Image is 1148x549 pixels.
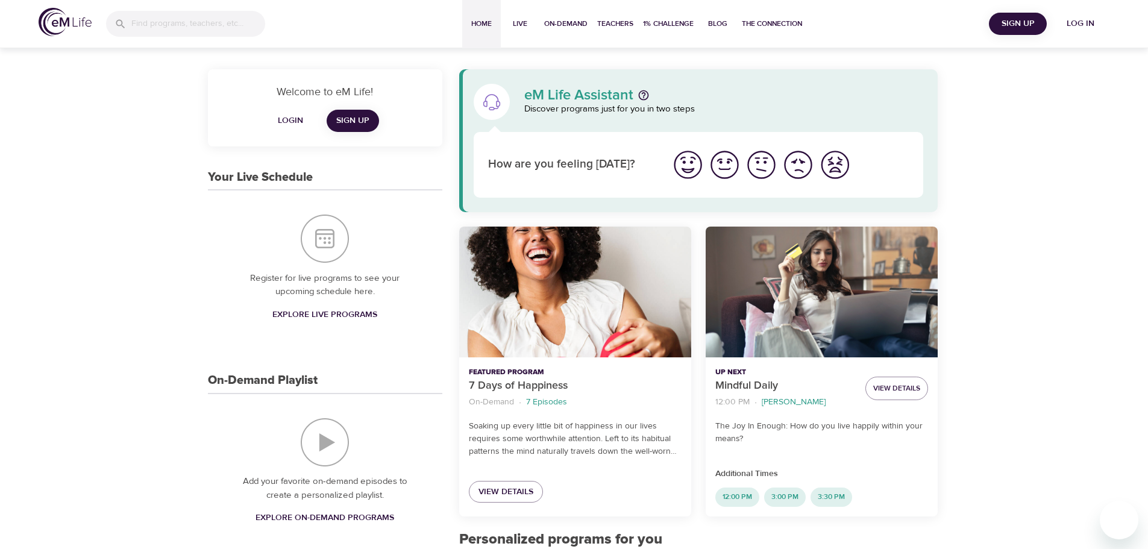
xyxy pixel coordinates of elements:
[671,148,704,181] img: great
[276,113,305,128] span: Login
[780,146,817,183] button: I'm feeling bad
[745,148,778,181] img: ok
[715,394,856,410] nav: breadcrumb
[526,396,567,409] p: 7 Episodes
[742,17,802,30] span: The Connection
[232,272,418,299] p: Register for live programs to see your upcoming schedule here.
[524,88,633,102] p: eM Life Assistant
[715,378,856,394] p: Mindful Daily
[762,396,826,409] p: [PERSON_NAME]
[222,84,428,100] p: Welcome to eM Life!
[478,485,533,500] span: View Details
[715,492,759,502] span: 12:00 PM
[268,304,382,326] a: Explore Live Programs
[715,488,759,507] div: 12:00 PM
[251,507,399,529] a: Explore On-Demand Programs
[1100,501,1138,539] iframe: Button to launch messaging window
[782,148,815,181] img: bad
[764,488,806,507] div: 3:00 PM
[469,396,514,409] p: On-Demand
[271,110,310,132] button: Login
[327,110,379,132] a: Sign Up
[670,146,706,183] button: I'm feeling great
[459,227,691,357] button: 7 Days of Happiness
[817,146,853,183] button: I'm feeling worst
[469,367,682,378] p: Featured Program
[994,16,1042,31] span: Sign Up
[703,17,732,30] span: Blog
[301,215,349,263] img: Your Live Schedule
[706,227,938,357] button: Mindful Daily
[524,102,924,116] p: Discover programs just for you in two steps
[467,17,496,30] span: Home
[39,8,92,36] img: logo
[811,492,852,502] span: 3:30 PM
[989,13,1047,35] button: Sign Up
[811,488,852,507] div: 3:30 PM
[764,492,806,502] span: 3:00 PM
[1052,13,1109,35] button: Log in
[743,146,780,183] button: I'm feeling ok
[754,394,757,410] li: ·
[818,148,852,181] img: worst
[715,420,928,445] p: The Joy In Enough: How do you live happily within your means?
[865,377,928,400] button: View Details
[1056,16,1105,31] span: Log in
[873,382,920,395] span: View Details
[208,374,318,387] h3: On-Demand Playlist
[715,468,928,480] p: Additional Times
[708,148,741,181] img: good
[301,418,349,466] img: On-Demand Playlist
[715,367,856,378] p: Up Next
[519,394,521,410] li: ·
[336,113,369,128] span: Sign Up
[256,510,394,525] span: Explore On-Demand Programs
[597,17,633,30] span: Teachers
[706,146,743,183] button: I'm feeling good
[469,394,682,410] nav: breadcrumb
[469,481,543,503] a: View Details
[469,420,682,458] p: Soaking up every little bit of happiness in our lives requires some worthwhile attention. Left to...
[544,17,588,30] span: On-Demand
[469,378,682,394] p: 7 Days of Happiness
[715,396,750,409] p: 12:00 PM
[208,171,313,184] h3: Your Live Schedule
[272,307,377,322] span: Explore Live Programs
[506,17,535,30] span: Live
[131,11,265,37] input: Find programs, teachers, etc...
[643,17,694,30] span: 1% Challenge
[488,156,655,174] p: How are you feeling [DATE]?
[459,531,938,548] h2: Personalized programs for you
[482,92,501,111] img: eM Life Assistant
[232,475,418,502] p: Add your favorite on-demand episodes to create a personalized playlist.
